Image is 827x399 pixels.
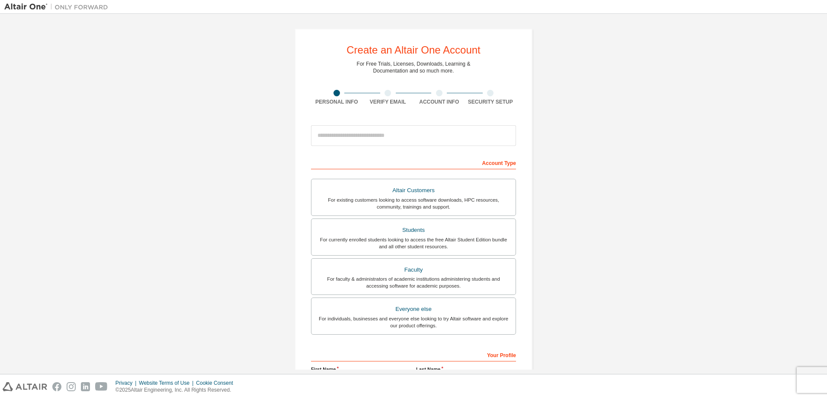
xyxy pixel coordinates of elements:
[362,98,414,105] div: Verify Email
[416,366,516,373] label: Last Name
[115,380,139,386] div: Privacy
[81,382,90,391] img: linkedin.svg
[317,315,510,329] div: For individuals, businesses and everyone else looking to try Altair software and explore our prod...
[317,196,510,210] div: For existing customers looking to access software downloads, HPC resources, community, trainings ...
[4,3,112,11] img: Altair One
[465,98,516,105] div: Security Setup
[196,380,238,386] div: Cookie Consent
[311,348,516,361] div: Your Profile
[311,366,411,373] label: First Name
[357,60,471,74] div: For Free Trials, Licenses, Downloads, Learning & Documentation and so much more.
[317,224,510,236] div: Students
[317,264,510,276] div: Faculty
[139,380,196,386] div: Website Terms of Use
[95,382,108,391] img: youtube.svg
[311,155,516,169] div: Account Type
[413,98,465,105] div: Account Info
[317,184,510,196] div: Altair Customers
[115,386,238,394] p: © 2025 Altair Engineering, Inc. All Rights Reserved.
[317,236,510,250] div: For currently enrolled students looking to access the free Altair Student Edition bundle and all ...
[52,382,61,391] img: facebook.svg
[3,382,47,391] img: altair_logo.svg
[346,45,481,55] div: Create an Altair One Account
[317,303,510,315] div: Everyone else
[311,98,362,105] div: Personal Info
[67,382,76,391] img: instagram.svg
[317,275,510,289] div: For faculty & administrators of academic institutions administering students and accessing softwa...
